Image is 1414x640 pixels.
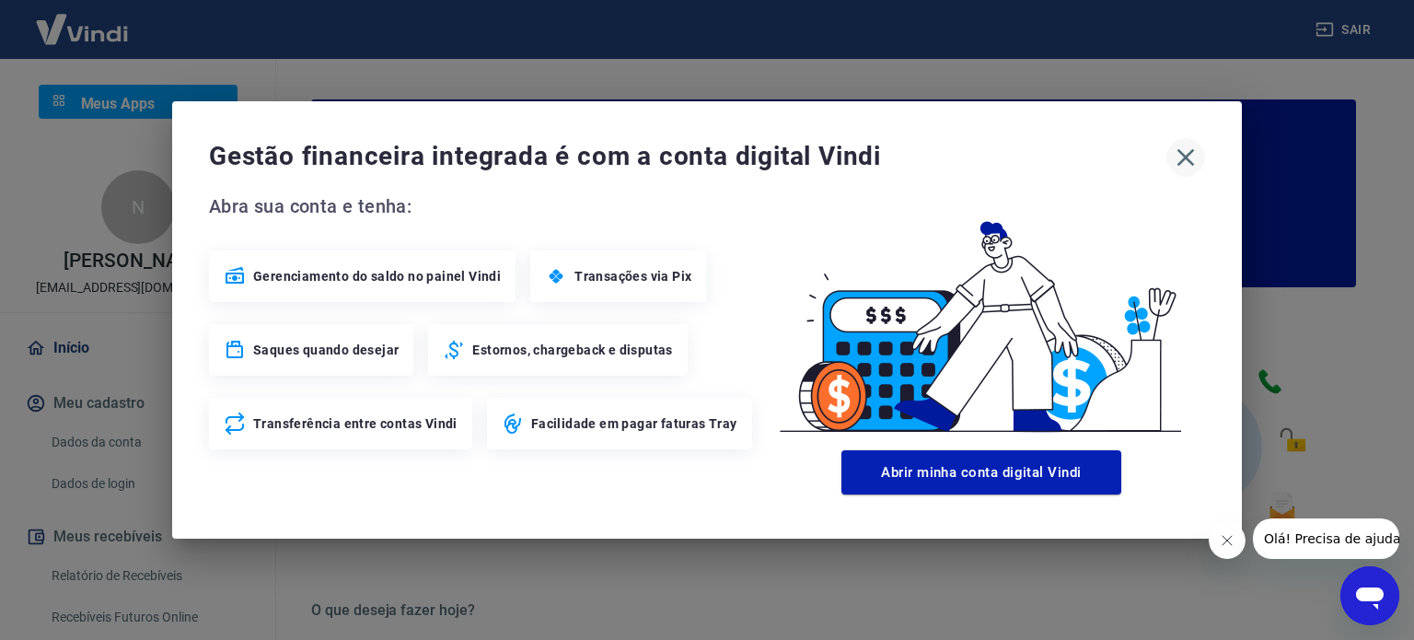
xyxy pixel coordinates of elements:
iframe: Mensagem da empresa [1253,518,1399,559]
iframe: Botão para abrir a janela de mensagens [1340,566,1399,625]
button: Abrir minha conta digital Vindi [841,450,1121,495]
img: Good Billing [758,192,1205,443]
span: Abra sua conta e tenha: [209,192,758,221]
span: Transferência entre contas Vindi [253,414,458,433]
span: Gerenciamento do saldo no painel Vindi [253,267,501,285]
span: Transações via Pix [574,267,691,285]
iframe: Fechar mensagem [1209,522,1246,559]
span: Olá! Precisa de ajuda? [11,13,155,28]
span: Gestão financeira integrada é com a conta digital Vindi [209,138,1166,175]
span: Facilidade em pagar faturas Tray [531,414,737,433]
span: Estornos, chargeback e disputas [472,341,672,359]
span: Saques quando desejar [253,341,399,359]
